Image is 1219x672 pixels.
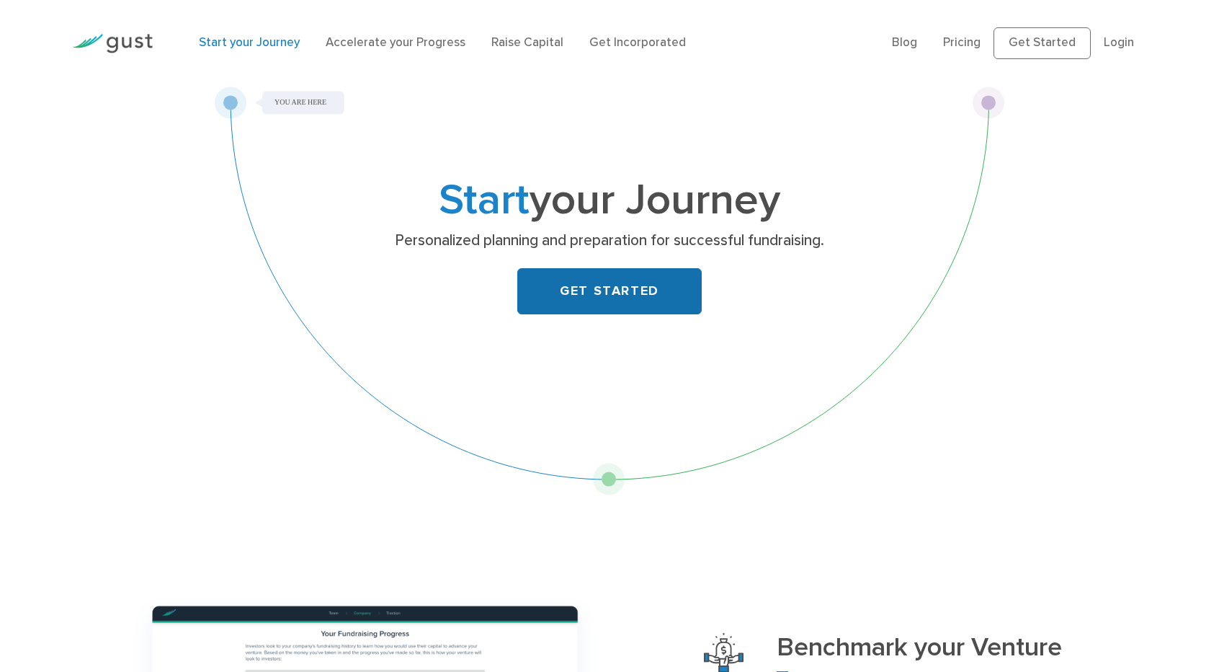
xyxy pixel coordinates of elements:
a: Get Started [993,27,1091,59]
a: GET STARTED [517,268,702,314]
a: Accelerate your Progress [326,35,465,50]
a: Pricing [943,35,981,50]
a: Get Incorporated [589,35,686,50]
a: Start your Journey [199,35,300,50]
p: Personalized planning and preparation for successful fundraising. [331,231,889,251]
h1: your Journey [325,181,894,221]
a: Login [1104,35,1134,50]
a: Blog [892,35,917,50]
a: Raise Capital [491,35,563,50]
span: Start [439,174,530,226]
img: Gust Logo [72,34,153,53]
h3: Benchmark your Venture [777,633,1099,671]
